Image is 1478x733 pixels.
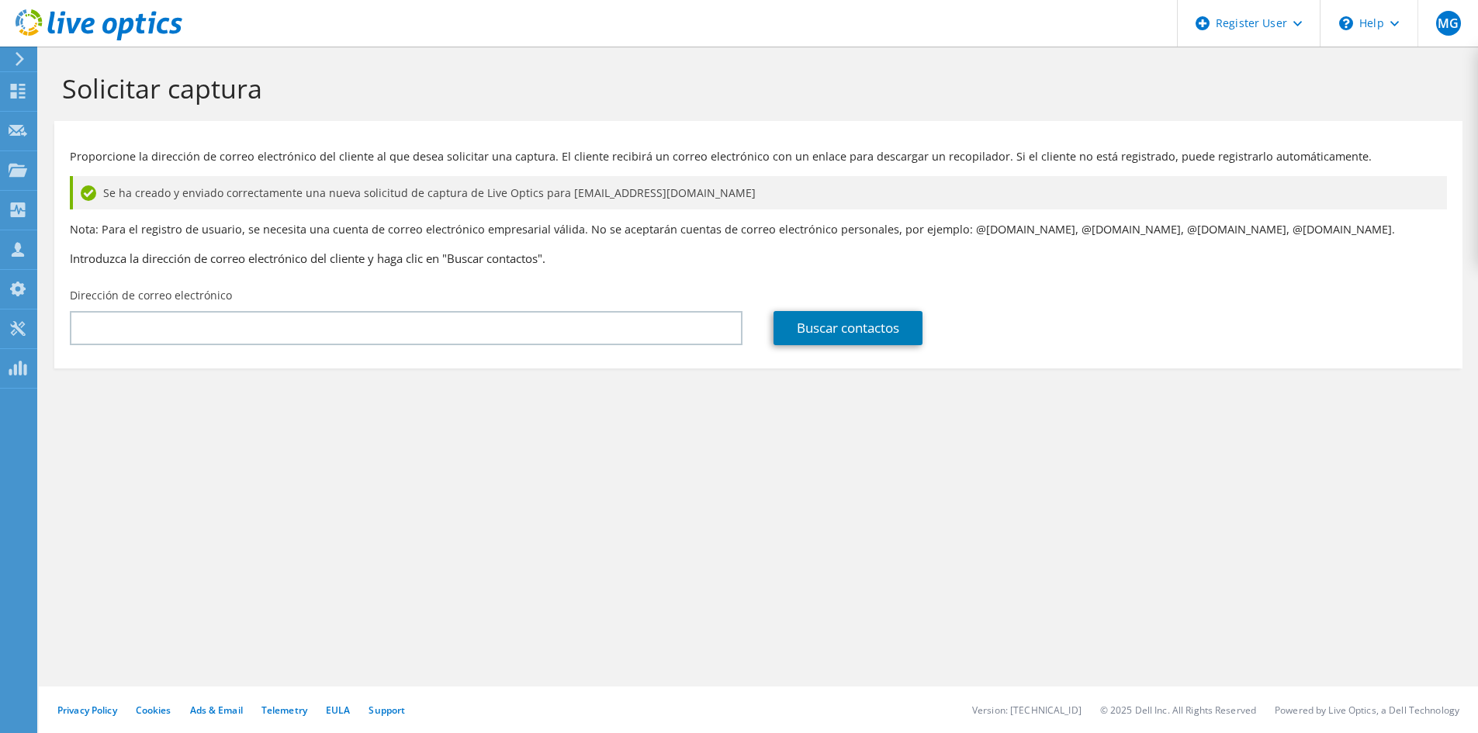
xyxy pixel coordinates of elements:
[369,704,405,717] a: Support
[70,221,1447,238] p: Nota: Para el registro de usuario, se necesita una cuenta de correo electrónico empresarial válid...
[1436,11,1461,36] span: MG
[62,72,1447,105] h1: Solicitar captura
[1339,16,1353,30] svg: \n
[57,704,117,717] a: Privacy Policy
[972,704,1082,717] li: Version: [TECHNICAL_ID]
[774,311,922,345] a: Buscar contactos
[70,288,232,303] label: Dirección de correo electrónico
[136,704,171,717] a: Cookies
[326,704,350,717] a: EULA
[70,250,1447,267] h3: Introduzca la dirección de correo electrónico del cliente y haga clic en "Buscar contactos".
[1275,704,1459,717] li: Powered by Live Optics, a Dell Technology
[261,704,307,717] a: Telemetry
[1100,704,1256,717] li: © 2025 Dell Inc. All Rights Reserved
[70,148,1447,165] p: Proporcione la dirección de correo electrónico del cliente al que desea solicitar una captura. El...
[190,704,243,717] a: Ads & Email
[103,185,756,202] span: Se ha creado y enviado correctamente una nueva solicitud de captura de Live Optics para [EMAIL_AD...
